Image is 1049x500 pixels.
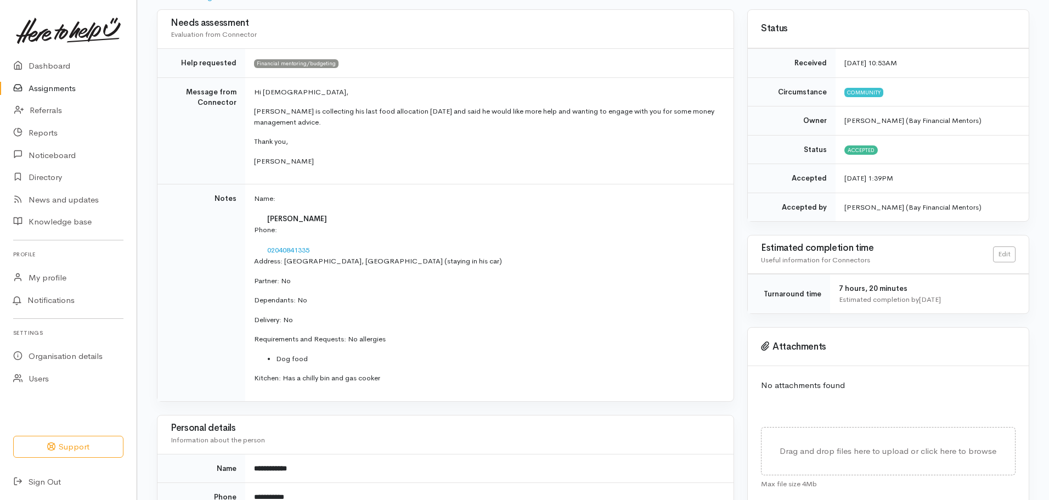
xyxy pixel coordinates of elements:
td: Accepted [748,164,836,193]
td: Help requested [157,49,245,78]
span: [PERSON_NAME] (Bay Financial Mentors) [844,116,982,125]
div: Max file size 4Mb [761,475,1016,490]
td: Status [748,135,836,164]
h3: Attachments [761,341,1016,352]
a: 02040841335 [267,245,309,255]
p: Partner: No [254,276,720,286]
p: Thank you, [254,136,720,147]
span: Community [844,88,883,97]
span: Useful information for Connectors [761,255,870,265]
td: Received [748,49,836,78]
li: Dog food [276,353,720,364]
button: Support [13,436,123,458]
td: Owner [748,106,836,136]
h3: Personal details [171,423,720,434]
span: [PERSON_NAME] [267,214,327,223]
td: Accepted by [748,193,836,221]
h3: Status [761,24,1016,34]
p: [PERSON_NAME] [254,156,720,167]
span: Accepted [844,145,878,154]
time: [DATE] 10:53AM [844,58,897,68]
h6: Profile [13,247,123,262]
p: Delivery: No [254,314,720,325]
p: Phone: [254,224,720,235]
span: 7 hours, 20 minutes [839,284,907,293]
td: Circumstance [748,77,836,106]
time: [DATE] [919,295,941,304]
p: Kitchen: Has a chilly bin and gas cooker [254,373,720,384]
td: [PERSON_NAME] (Bay Financial Mentors) [836,193,1029,221]
span: Evaluation from Connector [171,30,257,39]
td: Name [157,454,245,483]
span: Financial mentoring/budgeting [254,59,339,68]
a: Edit [993,246,1016,262]
h3: Needs assessment [171,18,720,29]
p: Name: [254,193,720,204]
p: Dependants: No [254,295,720,306]
p: Requirements and Requests: No allergies [254,334,720,345]
h3: Estimated completion time [761,243,993,254]
h6: Settings [13,325,123,340]
div: Estimated completion by [839,294,1016,305]
span: Drag and drop files here to upload or click here to browse [780,446,996,456]
p: [PERSON_NAME] is collecting his last food allocation [DATE] and said he would like more help and ... [254,106,720,127]
p: Hi [DEMOGRAPHIC_DATA], [254,87,720,98]
time: [DATE] 1:39PM [844,173,893,183]
td: Turnaround time [748,274,830,314]
p: No attachments found [761,379,1016,392]
span: Information about the person [171,435,265,445]
td: Message from Connector [157,77,245,184]
p: Address: [GEOGRAPHIC_DATA], [GEOGRAPHIC_DATA] (staying in his car) [254,256,720,267]
td: Notes [157,184,245,401]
